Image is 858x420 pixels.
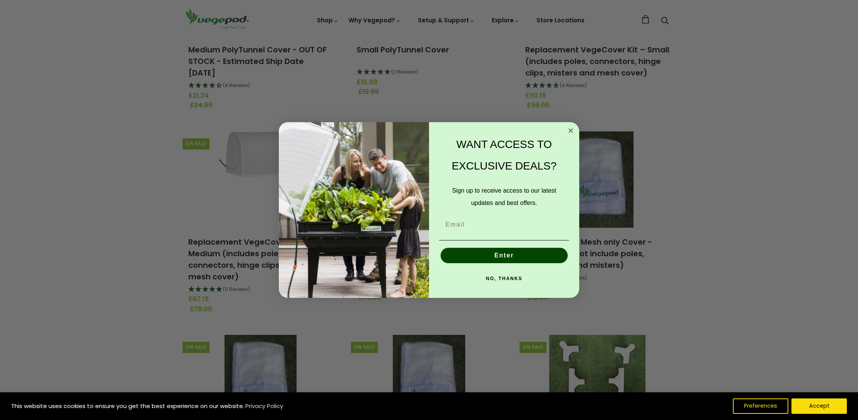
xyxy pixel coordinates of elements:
[439,271,569,286] button: NO, THANKS
[279,122,429,298] img: e9d03583-1bb1-490f-ad29-36751b3212ff.jpeg
[11,402,244,410] span: This website uses cookies to ensure you get the best experience on our website.
[439,217,569,232] input: Email
[733,398,788,414] button: Preferences
[791,398,847,414] button: Accept
[441,248,568,263] button: Enter
[566,126,575,135] button: Close dialog
[452,187,556,206] span: Sign up to receive access to our latest updates and best offers.
[452,138,556,172] span: WANT ACCESS TO EXCLUSIVE DEALS?
[244,399,284,413] a: Privacy Policy (opens in a new tab)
